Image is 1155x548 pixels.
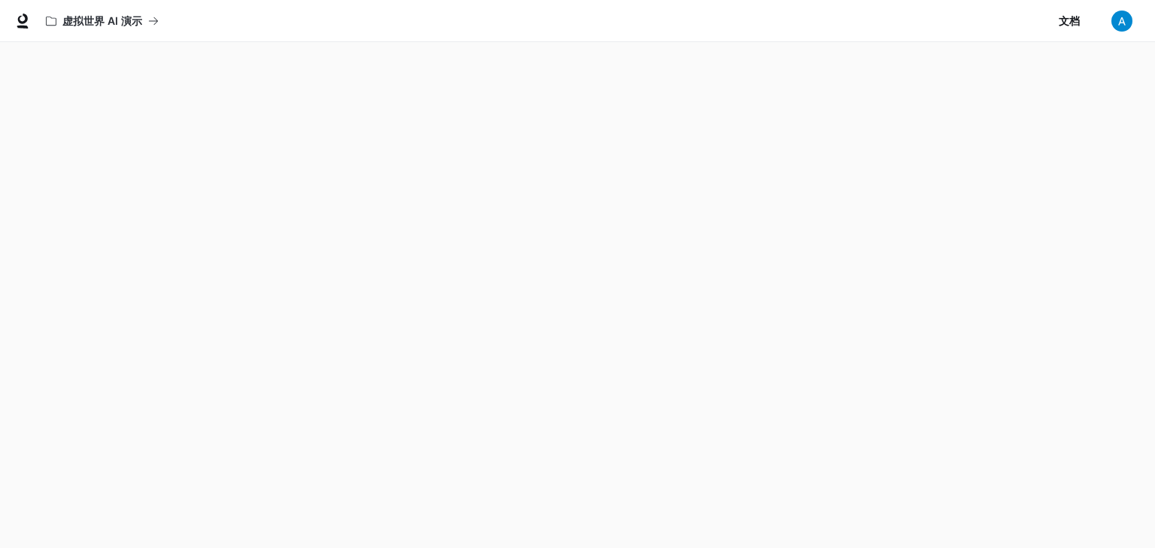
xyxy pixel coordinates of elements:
[1111,11,1132,32] img: 用户头像
[1053,6,1101,36] a: 文档
[39,6,165,36] button: 所有工作区
[1059,14,1080,27] font: 文档
[62,14,142,27] font: 虚拟世界 AI 演示
[1107,6,1137,36] button: 用户头像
